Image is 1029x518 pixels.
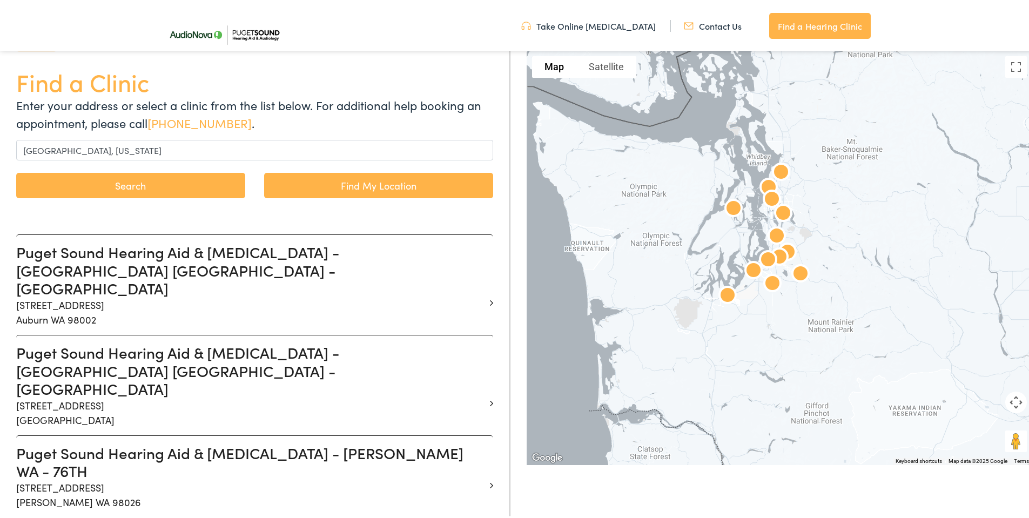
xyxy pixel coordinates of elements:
[16,241,485,325] a: Puget Sound Hearing Aid & [MEDICAL_DATA] - [GEOGRAPHIC_DATA] [GEOGRAPHIC_DATA] - [GEOGRAPHIC_DATA...
[521,18,531,30] img: utility icon
[769,11,871,37] a: Find a Hearing Clinic
[16,171,245,196] button: Search
[16,65,493,94] h1: Find a Clinic
[16,138,493,158] input: Enter a location
[684,18,742,30] a: Contact Us
[16,341,485,425] a: Puget Sound Hearing Aid & [MEDICAL_DATA] - [GEOGRAPHIC_DATA] [GEOGRAPHIC_DATA] - [GEOGRAPHIC_DATA...
[16,442,485,507] a: Puget Sound Hearing Aid & [MEDICAL_DATA] - [PERSON_NAME] WA - 76TH [STREET_ADDRESS][PERSON_NAME] ...
[16,442,485,478] h3: Puget Sound Hearing Aid & [MEDICAL_DATA] - [PERSON_NAME] WA - 76TH
[16,295,485,325] p: [STREET_ADDRESS] Auburn WA 98002
[16,478,485,507] p: [STREET_ADDRESS] [PERSON_NAME] WA 98026
[521,18,656,30] a: Take Online [MEDICAL_DATA]
[264,171,493,196] a: Find My Location
[16,341,485,396] h3: Puget Sound Hearing Aid & [MEDICAL_DATA] - [GEOGRAPHIC_DATA] [GEOGRAPHIC_DATA] - [GEOGRAPHIC_DATA]
[16,396,485,425] p: [STREET_ADDRESS] [GEOGRAPHIC_DATA]
[684,18,694,30] img: utility icon
[16,94,493,130] p: Enter your address or select a clinic from the list below. For additional help booking an appoint...
[147,112,252,129] a: [PHONE_NUMBER]
[16,241,485,295] h3: Puget Sound Hearing Aid & [MEDICAL_DATA] - [GEOGRAPHIC_DATA] [GEOGRAPHIC_DATA] - [GEOGRAPHIC_DATA]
